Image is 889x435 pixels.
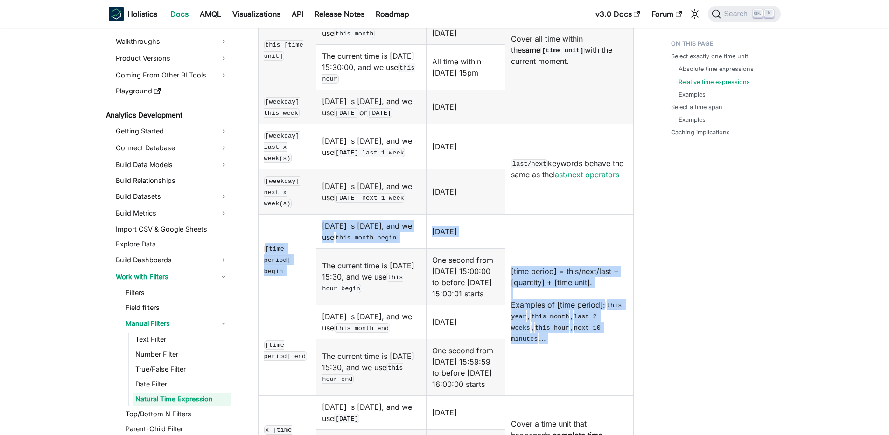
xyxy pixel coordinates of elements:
[309,7,370,21] a: Release Notes
[334,414,359,423] code: [DATE]
[671,103,722,112] a: Select a time span
[133,363,231,376] a: True/False Filter
[427,44,505,90] td: All time within [DATE] 15pm
[511,159,548,168] code: last/next
[322,273,403,293] code: this hour begin
[505,214,633,395] td: [time period] = this/next/last + [quantity] + [time unit]. Examples of [time period]: , , , , ...
[123,316,231,331] a: Manual Filters
[264,176,300,208] code: [weekday] next x week(s)
[427,90,505,124] td: [DATE]
[316,169,427,214] td: [DATE] is [DATE], and we use
[286,7,309,21] a: API
[322,363,403,384] code: this hour end
[322,63,414,84] code: this hour
[646,7,687,21] a: Forum
[133,378,231,391] a: Date Filter
[316,44,427,90] td: The current time is [DATE] 15:30:00, and we use
[127,8,157,20] b: Holistics
[165,7,194,21] a: Docs
[679,90,706,99] a: Examples
[316,395,427,429] td: [DATE] is [DATE], and we use
[103,109,231,122] a: Analytics Development
[334,148,405,157] code: [DATE] last 1 week
[590,7,646,21] a: v3.0 Docs
[522,45,585,55] strong: same
[679,115,706,124] a: Examples
[427,248,505,305] td: One second from [DATE] 15:00:00 to before [DATE] 15:00:01 starts
[113,253,231,267] a: Build Dashboards
[113,223,231,236] a: Import CSV & Google Sheets
[540,46,585,55] code: [time unit]
[427,169,505,214] td: [DATE]
[334,323,390,333] code: this month end
[505,10,633,90] td: Cover all time within the with the current moment.
[687,7,702,21] button: Switch between dark and light mode (currently light mode)
[367,108,392,118] code: [DATE]
[427,124,505,169] td: [DATE]
[671,128,730,137] a: Caching implications
[316,248,427,305] td: The current time is [DATE] 15:30, and we use
[427,305,505,339] td: [DATE]
[99,28,239,435] nav: Docs sidebar
[123,286,231,299] a: Filters
[109,7,157,21] a: HolisticsHolistics
[334,193,405,203] code: [DATE] next 1 week
[679,77,750,86] a: Relative time expressions
[123,407,231,421] a: Top/Bottom N Filters
[721,10,753,18] span: Search
[123,301,231,314] a: Field filters
[334,233,398,242] code: this month begin
[113,124,231,139] a: Getting Started
[316,214,427,248] td: [DATE] is [DATE], and we use
[708,6,780,22] button: Search (Ctrl+K)
[553,170,619,179] a: last/next operators
[113,68,231,83] a: Coming From Other BI Tools
[334,108,359,118] code: [DATE]
[264,244,291,276] code: [time period] begin
[316,305,427,339] td: [DATE] is [DATE], and we use
[113,34,231,49] a: Walkthroughs
[113,238,231,251] a: Explore Data
[227,7,286,21] a: Visualizations
[113,206,231,221] a: Build Metrics
[109,7,124,21] img: Holistics
[534,323,571,332] code: this hour
[671,52,748,61] a: Select exactly one time unit
[316,339,427,395] td: The current time is [DATE] 15:30, and we use
[530,312,570,321] code: this month
[427,214,505,248] td: [DATE]
[194,7,227,21] a: AMQL
[113,157,231,172] a: Build Data Models
[113,269,231,284] a: Work with Filters
[370,7,415,21] a: Roadmap
[334,29,375,38] code: this month
[113,84,231,98] a: Playground
[679,64,754,73] a: Absolute time expressions
[113,140,231,155] a: Connect Database
[113,189,231,204] a: Build Datasets
[133,333,231,346] a: Text Filter
[133,348,231,361] a: Number Filter
[427,339,505,395] td: One second from [DATE] 15:59:59 to before [DATE] 16:00:00 starts
[505,124,633,214] td: keywords behave the same as the
[113,51,231,66] a: Product Versions
[427,395,505,429] td: [DATE]
[264,131,300,163] code: [weekday] last x week(s)
[113,174,231,187] a: Build Relationships
[133,393,231,406] a: Natural Time Expression
[264,97,300,118] code: [weekday] this week
[764,9,774,18] kbd: K
[316,90,427,124] td: [DATE] is [DATE], and we use or
[316,124,427,169] td: [DATE] is [DATE], and we use
[264,40,303,61] code: this [time unit]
